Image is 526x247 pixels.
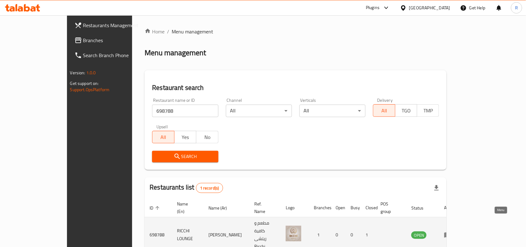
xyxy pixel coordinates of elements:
input: Search for restaurant name or ID.. [152,105,218,117]
div: [GEOGRAPHIC_DATA] [409,4,450,11]
button: Search [152,151,218,162]
h2: Menu management [145,48,206,58]
span: All [376,106,393,115]
div: Plugins [366,4,380,12]
button: Yes [174,131,196,143]
button: All [373,104,395,117]
span: Version: [70,69,85,77]
span: Restaurants Management [83,22,150,29]
span: Get support on: [70,79,99,87]
span: 1 record(s) [196,185,223,191]
li: / [167,28,169,35]
a: Branches [69,33,155,48]
a: Restaurants Management [69,18,155,33]
a: Support.OpsPlatform [70,86,110,94]
div: All [299,105,366,117]
span: Ref. Name [254,200,273,215]
button: TMP [417,104,439,117]
span: TMP [420,106,437,115]
label: Delivery [377,98,393,102]
span: OPEN [411,232,427,239]
div: Export file [429,180,444,195]
button: TGO [395,104,417,117]
span: R [515,4,518,11]
span: Branches [83,37,150,44]
th: Action [439,198,461,217]
span: 1.0.0 [86,69,96,77]
span: Name (En) [177,200,196,215]
button: All [152,131,174,143]
h2: Restaurant search [152,83,439,92]
nav: breadcrumb [145,28,447,35]
a: Search Branch Phone [69,48,155,63]
th: Closed [361,198,375,217]
span: TGO [398,106,415,115]
span: POS group [380,200,399,215]
span: Status [411,204,432,212]
img: RICCHI LOUNGE [286,226,301,241]
span: ID [150,204,161,212]
th: Branches [309,198,331,217]
span: Search Branch Phone [83,52,150,59]
span: Search [157,153,213,161]
th: Busy [346,198,361,217]
div: Total records count [196,183,223,193]
span: All [155,133,172,142]
span: Name (Ar) [208,204,235,212]
span: Menu management [172,28,213,35]
h2: Restaurants list [150,183,223,193]
span: No [199,133,216,142]
label: Upsell [156,125,168,129]
button: No [196,131,218,143]
th: Open [331,198,346,217]
span: Yes [177,133,194,142]
div: All [226,105,292,117]
th: Logo [281,198,309,217]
